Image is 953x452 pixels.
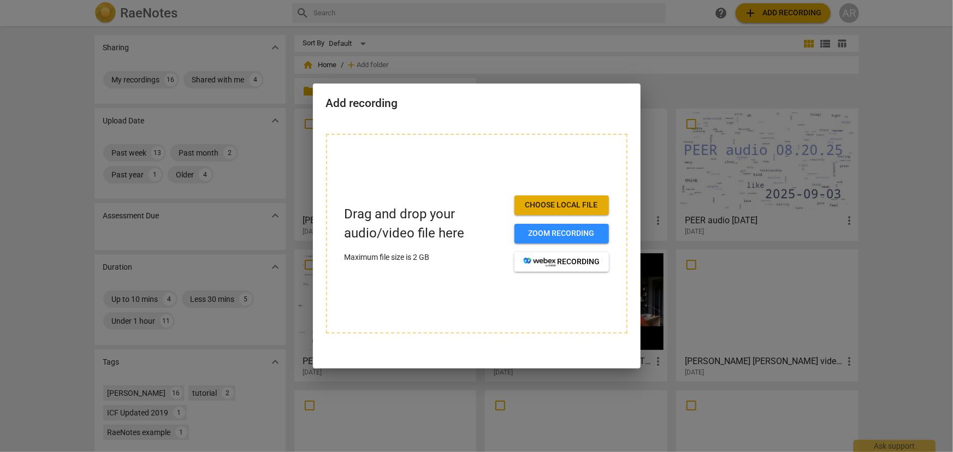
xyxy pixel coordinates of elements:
h2: Add recording [326,97,628,110]
span: recording [523,257,600,267]
span: Zoom recording [523,228,600,239]
button: Choose local file [514,195,609,215]
button: recording [514,252,609,272]
span: Choose local file [523,200,600,211]
p: Drag and drop your audio/video file here [345,205,506,243]
p: Maximum file size is 2 GB [345,252,506,263]
button: Zoom recording [514,224,609,243]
